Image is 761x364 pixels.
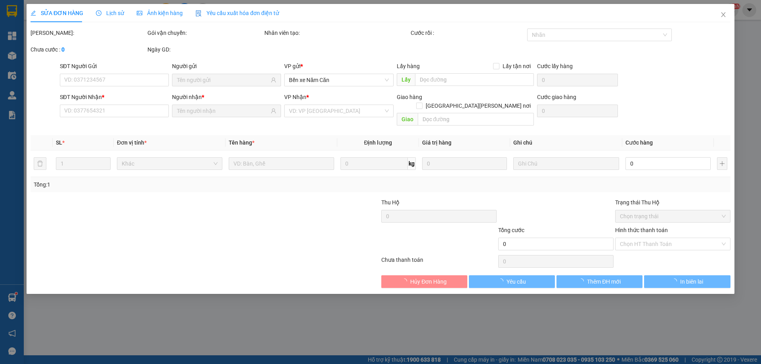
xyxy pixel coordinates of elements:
[717,157,727,170] button: plus
[4,50,112,63] b: GỬI : Bến xe Năm Căn
[537,94,576,100] label: Cước giao hàng
[578,278,587,284] span: loading
[514,157,619,170] input: Ghi Chú
[137,10,142,16] span: picture
[381,275,467,288] button: Hủy Đơn Hàng
[397,63,420,69] span: Lấy hàng
[397,73,415,86] span: Lấy
[31,29,146,37] div: [PERSON_NAME]:
[615,198,730,207] div: Trạng thái Thu Hộ
[229,139,254,146] span: Tên hàng
[511,135,622,151] th: Ghi chú
[285,62,394,71] div: VP gửi
[397,113,418,126] span: Giao
[122,158,218,170] span: Khác
[117,139,147,146] span: Đơn vị tính
[587,277,621,286] span: Thêm ĐH mới
[380,255,497,269] div: Chưa thanh toán
[415,73,534,86] input: Dọc đường
[60,62,169,71] div: SĐT Người Gửi
[680,277,703,286] span: In biên lai
[537,105,618,117] input: Cước giao hàng
[498,278,507,284] span: loading
[96,10,101,16] span: clock-circle
[46,5,112,15] b: [PERSON_NAME]
[381,199,400,206] span: Thu Hộ
[271,108,277,114] span: user
[34,180,294,189] div: Tổng: 1
[60,93,169,101] div: SĐT Người Nhận
[4,27,151,37] li: 02839.63.63.63
[229,157,334,170] input: VD: Bàn, Ghế
[31,10,83,16] span: SỬA ĐƠN HÀNG
[177,107,269,115] input: Tên người nhận
[671,278,680,284] span: loading
[364,139,392,146] span: Định lượng
[177,76,269,84] input: Tên người gửi
[499,62,534,71] span: Lấy tận nơi
[625,139,653,146] span: Cước hàng
[418,113,534,126] input: Dọc đường
[31,45,146,54] div: Chưa cước :
[556,275,642,288] button: Thêm ĐH mới
[46,19,52,25] span: environment
[402,278,411,284] span: loading
[271,77,277,83] span: user
[507,277,526,286] span: Yêu cầu
[498,227,524,233] span: Tổng cước
[423,101,534,110] span: [GEOGRAPHIC_DATA][PERSON_NAME] nơi
[4,17,151,27] li: 85 [PERSON_NAME]
[620,210,726,222] span: Chọn trạng thái
[469,275,555,288] button: Yêu cầu
[46,29,52,35] span: phone
[264,29,409,37] div: Nhân viên tạo:
[712,4,734,26] button: Close
[147,29,263,37] div: Gói vận chuyển:
[644,275,730,288] button: In biên lai
[537,63,573,69] label: Cước lấy hàng
[172,62,281,71] div: Người gửi
[411,29,526,37] div: Cước rồi :
[195,10,279,16] span: Yêu cầu xuất hóa đơn điện tử
[537,74,618,86] input: Cước lấy hàng
[31,10,36,16] span: edit
[137,10,183,16] span: Ảnh kiện hàng
[289,74,389,86] span: Bến xe Năm Căn
[34,157,46,170] button: delete
[411,277,447,286] span: Hủy Đơn Hàng
[720,11,727,18] span: close
[397,94,422,100] span: Giao hàng
[61,46,65,53] b: 0
[422,157,507,170] input: 0
[147,45,263,54] div: Ngày GD:
[615,227,668,233] label: Hình thức thanh toán
[408,157,416,170] span: kg
[96,10,124,16] span: Lịch sử
[422,139,451,146] span: Giá trị hàng
[285,94,307,100] span: VP Nhận
[56,139,62,146] span: SL
[195,10,202,17] img: icon
[172,93,281,101] div: Người nhận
